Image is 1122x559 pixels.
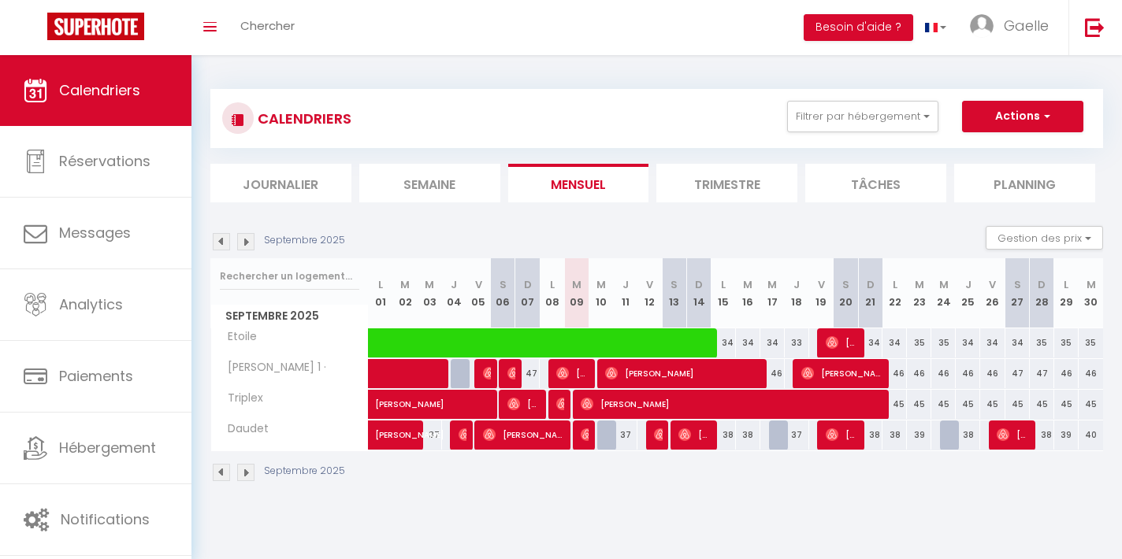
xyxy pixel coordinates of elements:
[483,358,491,388] span: [PERSON_NAME]
[662,258,686,328] th: 13
[970,14,994,38] img: ...
[804,14,913,41] button: Besoin d'aide ?
[760,258,785,328] th: 17
[264,233,345,248] p: Septembre 2025
[965,277,972,292] abbr: J
[858,420,882,450] div: 38
[1064,277,1068,292] abbr: L
[956,390,980,419] div: 45
[1030,359,1054,388] div: 47
[882,420,907,450] div: 38
[656,164,797,202] li: Trimestre
[425,277,434,292] abbr: M
[508,164,649,202] li: Mensuel
[980,258,1005,328] th: 26
[359,164,500,202] li: Semaine
[882,258,907,328] th: 22
[500,277,507,292] abbr: S
[962,101,1083,132] button: Actions
[711,420,736,450] div: 38
[646,277,653,292] abbr: V
[47,13,144,40] img: Super Booking
[459,420,466,450] span: [PERSON_NAME]
[939,277,949,292] abbr: M
[907,420,931,450] div: 39
[1079,258,1103,328] th: 30
[1030,258,1054,328] th: 28
[882,359,907,388] div: 46
[818,277,825,292] abbr: V
[254,101,351,136] h3: CALENDRIERS
[678,420,711,450] span: [PERSON_NAME]
[809,258,834,328] th: 19
[1030,328,1054,357] div: 35
[785,258,809,328] th: 18
[826,328,858,357] span: [PERSON_NAME]
[1005,258,1030,328] th: 27
[622,277,629,292] abbr: J
[211,305,368,328] span: Septembre 2025
[515,359,540,388] div: 47
[826,420,858,450] span: [PERSON_NAME]
[980,359,1005,388] div: 46
[867,277,875,292] abbr: D
[711,258,736,328] th: 15
[801,358,882,388] span: [PERSON_NAME]
[956,420,980,450] div: 38
[400,277,410,292] abbr: M
[858,258,882,328] th: 21
[1005,328,1030,357] div: 34
[882,328,907,357] div: 34
[442,258,466,328] th: 04
[931,390,956,419] div: 45
[1079,390,1103,419] div: 45
[931,258,956,328] th: 24
[1054,359,1079,388] div: 46
[59,223,131,242] span: Messages
[59,438,156,457] span: Hébergement
[59,151,150,171] span: Réservations
[986,226,1103,250] button: Gestion des prix
[736,258,760,328] th: 16
[393,258,418,328] th: 02
[1054,420,1079,450] div: 39
[842,277,849,292] abbr: S
[997,420,1029,450] span: [PERSON_NAME]
[59,80,140,100] span: Calendriers
[214,328,273,346] span: Etoile
[743,277,752,292] abbr: M
[59,294,123,314] span: Analytics
[605,358,760,388] span: [PERSON_NAME]
[581,420,589,450] span: [PERSON_NAME]
[613,258,637,328] th: 11
[572,277,581,292] abbr: M
[721,277,726,292] abbr: L
[767,277,777,292] abbr: M
[59,366,133,386] span: Paiements
[613,420,637,450] div: 37
[956,359,980,388] div: 46
[210,164,351,202] li: Journalier
[736,420,760,450] div: 38
[1004,16,1049,35] span: Gaelle
[556,389,564,419] span: Schérazade Chekireb
[989,277,996,292] abbr: V
[550,277,555,292] abbr: L
[1030,420,1054,450] div: 38
[1085,17,1105,37] img: logout
[369,390,393,420] a: [PERSON_NAME]
[1087,277,1096,292] abbr: M
[1030,390,1054,419] div: 45
[214,359,330,376] span: [PERSON_NAME] 1 ·
[1054,258,1079,328] th: 29
[695,277,703,292] abbr: D
[956,328,980,357] div: 34
[787,101,938,132] button: Filtrer par hébergement
[596,277,606,292] abbr: M
[1005,390,1030,419] div: 45
[893,277,897,292] abbr: L
[451,277,457,292] abbr: J
[1079,359,1103,388] div: 46
[491,258,515,328] th: 06
[931,328,956,357] div: 35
